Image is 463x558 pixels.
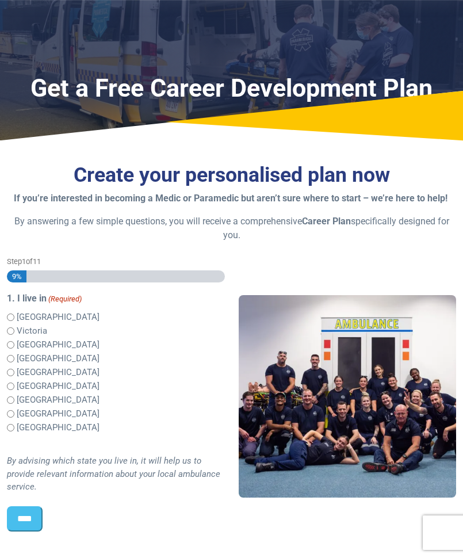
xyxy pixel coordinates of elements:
[48,293,82,305] span: (Required)
[7,292,225,305] legend: 1. I live in
[17,393,100,407] label: [GEOGRAPHIC_DATA]
[17,407,100,421] label: [GEOGRAPHIC_DATA]
[17,352,100,365] label: [GEOGRAPHIC_DATA]
[33,257,41,266] span: 11
[17,338,100,351] label: [GEOGRAPHIC_DATA]
[17,366,100,379] label: [GEOGRAPHIC_DATA]
[302,216,351,227] strong: Career Plan
[17,311,100,324] label: [GEOGRAPHIC_DATA]
[17,324,47,338] label: Victoria
[7,215,456,242] p: By answering a few simple questions, you will receive a comprehensive specifically designed for you.
[7,456,220,492] i: By advising which state you live in, it will help us to provide relevant information about your l...
[7,163,456,188] h3: Create your personalised plan now
[7,74,456,104] h1: Get a Free Career Development Plan
[7,256,225,267] p: Step of
[7,270,22,282] span: 9%
[22,257,26,266] span: 1
[14,193,447,204] strong: If you’re interested in becoming a Medic or Paramedic but aren’t sure where to start – we’re here...
[17,380,100,393] label: [GEOGRAPHIC_DATA]
[17,421,100,434] label: [GEOGRAPHIC_DATA]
